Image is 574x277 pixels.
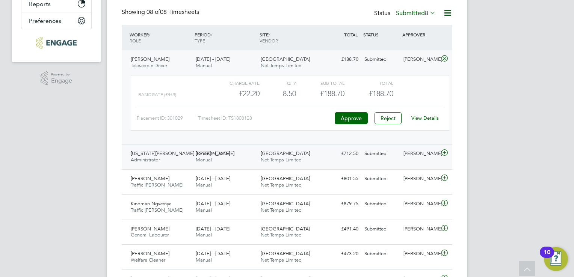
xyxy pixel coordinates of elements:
a: View Details [411,115,439,121]
div: Timesheet ID: TS1808128 [198,112,333,124]
div: £879.75 [322,198,361,210]
button: Approve [335,112,368,124]
span: [PERSON_NAME] [131,56,169,62]
span: Preferences [29,17,61,24]
div: [PERSON_NAME] [400,198,440,210]
span: [US_STATE][PERSON_NAME] [PERSON_NAME] [131,150,234,157]
span: Traffic [PERSON_NAME] [131,182,183,188]
div: Submitted [361,223,400,235]
img: bandk-logo-retina.png [36,37,76,49]
div: 8.50 [260,87,296,100]
div: Submitted [361,173,400,185]
div: 10 [544,252,550,262]
span: / [211,32,212,38]
span: / [149,32,150,38]
button: Preferences [21,12,91,29]
span: Basic Rate (£/HR) [138,92,176,97]
span: Welfare Cleaner [131,257,165,263]
span: Net Temps Limited [261,257,302,263]
div: £473.20 [322,248,361,260]
span: Net Temps Limited [261,207,302,213]
div: Submitted [361,198,400,210]
div: APPROVER [400,28,440,41]
div: WORKER [128,28,193,47]
span: [GEOGRAPHIC_DATA] [261,56,310,62]
button: Reject [375,112,402,124]
span: [DATE] - [DATE] [196,226,230,232]
span: £188.70 [369,89,393,98]
div: Submitted [361,53,400,66]
span: [GEOGRAPHIC_DATA] [261,250,310,257]
div: Charge rate [211,78,260,87]
span: General Labourer [131,232,169,238]
div: Showing [122,8,201,16]
span: ROLE [130,38,141,44]
div: £188.70 [296,87,344,100]
span: [GEOGRAPHIC_DATA] [261,226,310,232]
span: Administrator [131,157,160,163]
span: 08 Timesheets [147,8,199,16]
span: Net Temps Limited [261,157,302,163]
span: Net Temps Limited [261,232,302,238]
div: Placement ID: 301029 [137,112,198,124]
span: Net Temps Limited [261,62,302,69]
a: Powered byEngage [41,71,73,86]
span: [PERSON_NAME] [131,226,169,232]
div: £491.40 [322,223,361,235]
div: [PERSON_NAME] [400,53,440,66]
span: Engage [51,78,72,84]
span: Net Temps Limited [261,182,302,188]
div: £801.55 [322,173,361,185]
span: [DATE] - [DATE] [196,250,230,257]
div: £712.50 [322,148,361,160]
span: [PERSON_NAME] [131,175,169,182]
span: Manual [196,157,212,163]
span: [GEOGRAPHIC_DATA] [261,175,310,182]
span: TOTAL [344,32,358,38]
span: [DATE] - [DATE] [196,175,230,182]
span: 08 of [147,8,160,16]
span: [GEOGRAPHIC_DATA] [261,200,310,207]
div: STATUS [361,28,400,41]
div: [PERSON_NAME] [400,223,440,235]
span: Powered by [51,71,72,78]
span: VENDOR [260,38,278,44]
span: 8 [425,9,428,17]
button: Open Resource Center, 10 new notifications [544,247,568,271]
span: Manual [196,232,212,238]
span: Manual [196,182,212,188]
div: Submitted [361,148,400,160]
span: [GEOGRAPHIC_DATA] [261,150,310,157]
span: Manual [196,257,212,263]
div: £188.70 [322,53,361,66]
a: Go to home page [21,37,92,49]
span: / [269,32,270,38]
div: [PERSON_NAME] [400,248,440,260]
span: Manual [196,207,212,213]
div: Submitted [361,248,400,260]
div: Total [344,78,393,87]
span: Traffic [PERSON_NAME] [131,207,183,213]
span: TYPE [195,38,205,44]
span: Telescopic Driver [131,62,167,69]
div: [PERSON_NAME] [400,173,440,185]
div: PERIOD [193,28,258,47]
span: Kindman Ngwenya [131,200,172,207]
span: [DATE] - [DATE] [196,56,230,62]
span: [PERSON_NAME] [131,250,169,257]
div: Sub Total [296,78,344,87]
div: Status [374,8,437,19]
span: [DATE] - [DATE] [196,150,230,157]
div: QTY [260,78,296,87]
span: Manual [196,62,212,69]
label: Submitted [396,9,436,17]
span: [DATE] - [DATE] [196,200,230,207]
div: [PERSON_NAME] [400,148,440,160]
div: SITE [258,28,323,47]
div: £22.20 [211,87,260,100]
span: Reports [29,0,51,8]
